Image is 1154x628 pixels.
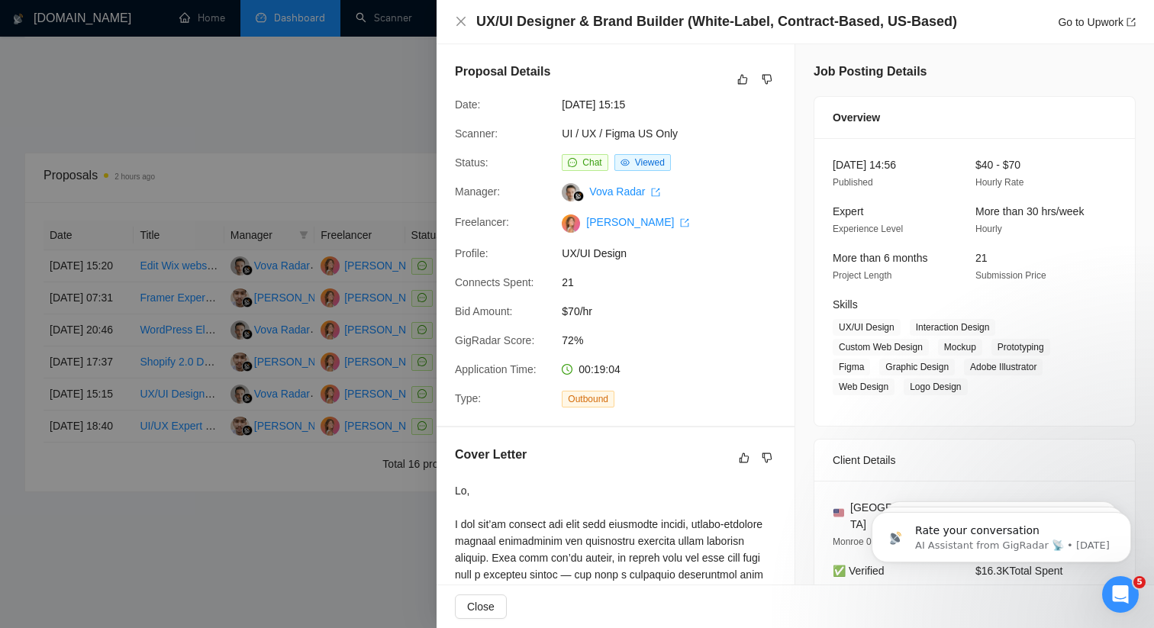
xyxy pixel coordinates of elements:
[467,598,495,615] span: Close
[833,339,929,356] span: Custom Web Design
[562,391,614,407] span: Outbound
[833,536,905,547] span: Monroe 06:11 PM
[833,159,896,171] span: [DATE] 14:56
[579,363,621,375] span: 00:19:04
[651,188,660,197] span: export
[568,158,577,167] span: message
[833,109,880,126] span: Overview
[455,247,488,259] span: Profile:
[455,63,550,81] h5: Proposal Details
[476,12,957,31] h4: UX/UI Designer & Brand Builder (White-Label, Contract-Based, US-Based)
[975,205,1084,217] span: More than 30 hrs/week
[621,158,630,167] span: eye
[455,15,467,27] span: close
[964,359,1043,375] span: Adobe Illustrator
[573,191,584,201] img: gigradar-bm.png
[589,185,660,198] a: Vova Radar export
[833,224,903,234] span: Experience Level
[455,156,488,169] span: Status:
[562,96,791,113] span: [DATE] 15:15
[833,252,928,264] span: More than 6 months
[975,224,1002,234] span: Hourly
[739,452,749,464] span: like
[833,298,858,311] span: Skills
[910,319,996,336] span: Interaction Design
[833,565,885,577] span: ✅ Verified
[562,127,678,140] a: UI / UX / Figma US Only
[938,339,982,356] span: Mockup
[849,480,1154,587] iframe: Intercom notifications message
[814,63,927,81] h5: Job Posting Details
[586,216,689,228] a: [PERSON_NAME] export
[455,276,534,288] span: Connects Spent:
[582,157,601,168] span: Chat
[833,378,895,395] span: Web Design
[904,378,967,395] span: Logo Design
[455,363,537,375] span: Application Time:
[455,127,498,140] span: Scanner:
[680,218,689,227] span: export
[735,449,753,467] button: like
[455,185,500,198] span: Manager:
[1133,576,1146,588] span: 5
[455,446,527,464] h5: Cover Letter
[1058,16,1136,28] a: Go to Upworkexport
[455,216,509,228] span: Freelancer:
[1102,576,1139,613] iframe: Intercom live chat
[833,177,873,188] span: Published
[833,440,1117,481] div: Client Details
[758,449,776,467] button: dislike
[562,245,791,262] span: UX/UI Design
[833,507,844,518] img: 🇺🇸
[833,359,870,375] span: Figma
[733,70,752,89] button: like
[562,364,572,375] span: clock-circle
[879,359,955,375] span: Graphic Design
[833,270,891,281] span: Project Length
[455,98,480,111] span: Date:
[562,214,580,233] img: c1-74Cy7azD7OLMXeHapYcp4SnqDwMwr5FtSi8tTOJaZxmfnjx218RVX7ny5jzlncu
[762,73,772,85] span: dislike
[562,332,791,349] span: 72%
[562,303,791,320] span: $70/hr
[455,15,467,28] button: Close
[455,594,507,619] button: Close
[975,177,1023,188] span: Hourly Rate
[635,157,665,168] span: Viewed
[758,70,776,89] button: dislike
[455,305,513,317] span: Bid Amount:
[975,270,1046,281] span: Submission Price
[1127,18,1136,27] span: export
[455,392,481,404] span: Type:
[833,583,916,594] span: Payment Verification
[833,205,863,217] span: Expert
[562,274,791,291] span: 21
[762,452,772,464] span: dislike
[455,334,534,346] span: GigRadar Score:
[975,159,1020,171] span: $40 - $70
[737,73,748,85] span: like
[975,252,988,264] span: 21
[833,319,901,336] span: UX/UI Design
[991,339,1050,356] span: Prototyping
